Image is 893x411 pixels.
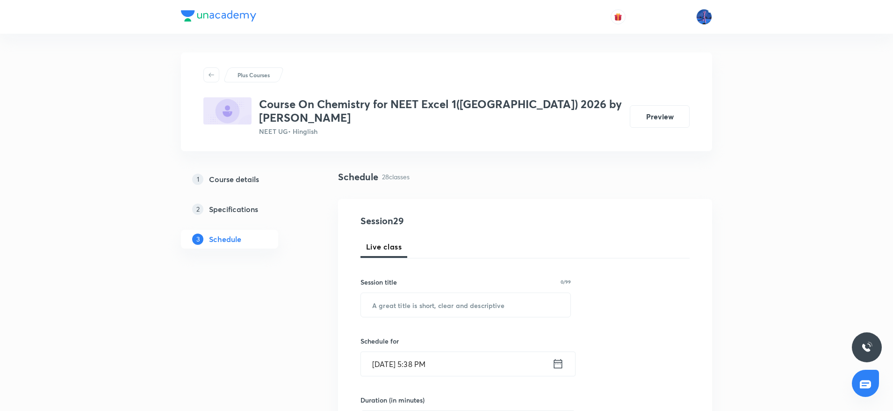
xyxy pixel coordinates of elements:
[259,97,622,125] h3: Course On Chemistry for NEET Excel 1([GEOGRAPHIC_DATA]) 2026 by [PERSON_NAME]
[561,279,571,284] p: 0/99
[338,170,378,184] h4: Schedule
[209,174,259,185] h5: Course details
[360,395,425,405] h6: Duration (in minutes)
[181,10,256,24] a: Company Logo
[181,200,308,219] a: 2Specifications
[611,9,626,24] button: avatar
[192,234,203,245] p: 3
[861,342,872,353] img: ttu
[192,174,203,185] p: 1
[630,105,690,128] button: Preview
[360,336,571,346] h6: Schedule for
[209,204,258,215] h5: Specifications
[360,277,397,287] h6: Session title
[614,13,622,21] img: avatar
[361,293,570,317] input: A great title is short, clear and descriptive
[181,170,308,189] a: 1Course details
[366,241,402,252] span: Live class
[181,10,256,22] img: Company Logo
[259,126,622,136] p: NEET UG • Hinglish
[209,234,241,245] h5: Schedule
[696,9,712,25] img: Mahesh Bhat
[360,214,531,228] h4: Session 29
[192,204,203,215] p: 2
[382,172,410,182] p: 28 classes
[238,71,270,79] p: Plus Courses
[203,97,252,125] img: A4836E21-2F43-4049-9360-A88F4DA0E6AB_plus.png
